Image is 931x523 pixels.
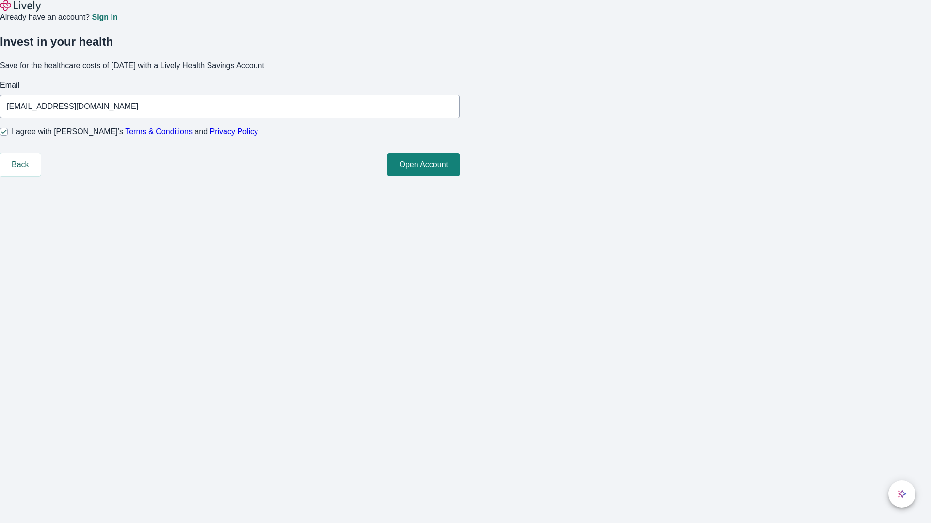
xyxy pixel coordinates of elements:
span: I agree with [PERSON_NAME]’s and [12,126,258,138]
a: Sign in [92,14,117,21]
a: Privacy Policy [210,127,258,136]
button: Open Account [387,153,460,176]
button: chat [888,480,915,508]
svg: Lively AI Assistant [897,489,907,499]
a: Terms & Conditions [125,127,193,136]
